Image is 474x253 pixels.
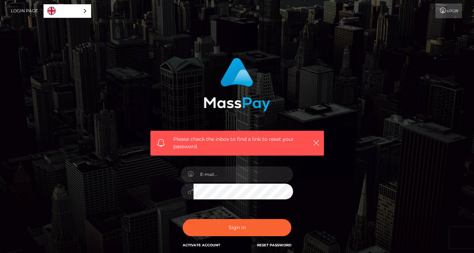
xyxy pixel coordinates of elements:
aside: Language selected: English [43,4,91,18]
div: Language [43,4,91,18]
a: Reset Password [257,243,291,247]
input: E-mail... [194,166,293,182]
span: Please check the inbox to find a link to reset your password. [173,136,301,150]
img: MassPay Login [204,58,270,111]
a: Login Page [11,4,38,18]
a: Login [435,4,462,18]
a: Activate Account [183,243,220,247]
a: English [44,5,91,18]
button: Sign in [183,219,291,236]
